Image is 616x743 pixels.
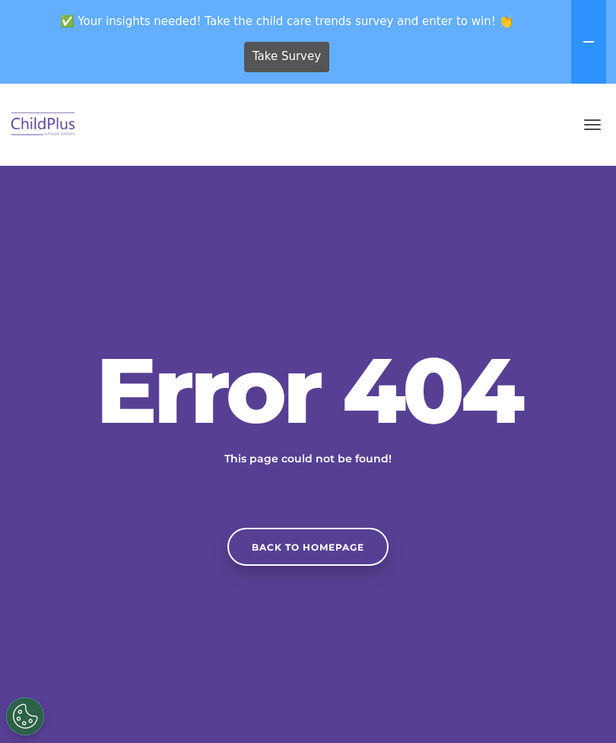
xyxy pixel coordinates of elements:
a: Back to homepage [227,528,389,566]
a: Take Survey [244,42,330,72]
button: Cookies Settings [6,697,44,735]
img: ChildPlus by Procare Solutions [8,107,79,143]
p: This page could not be found! [148,451,468,467]
h2: Error 404 [80,345,536,436]
span: Take Survey [252,43,321,70]
span: ✅ Your insights needed! Take the child care trends survey and enter to win! 👏 [6,6,568,36]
